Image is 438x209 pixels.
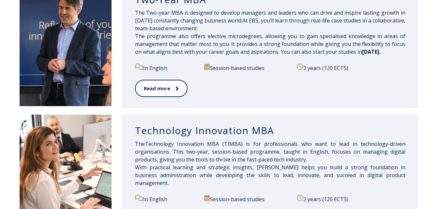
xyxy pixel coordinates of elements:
[135,124,405,137] h3: Technology Innovation MBA
[135,164,405,187] span: With practical learning and strategic insights, [PERSON_NAME] helps you build a strong foundation...
[297,195,405,203] p: 2 years (120 ECTS)
[204,195,290,203] p: Session-based studies
[204,63,290,72] p: Session-based studies
[135,63,197,72] p: In English
[281,48,381,55] span: You can also start your studies in
[145,140,281,147] span: Technology Innovation M
[297,63,405,72] p: 2 years (120 ECTS)
[212,140,280,147] span: BA (TIMBA) is for profes
[135,80,188,97] a: Read more
[135,9,405,55] span: The Two-year MBA is designed to develop managers and leaders who can drive and inspire lasting gr...
[135,195,197,203] p: In English
[362,48,381,55] span: [DATE].
[135,140,145,147] span: The
[135,140,405,163] span: sionals who want to lead in technology-driven organisations. This two-year, session-based program...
